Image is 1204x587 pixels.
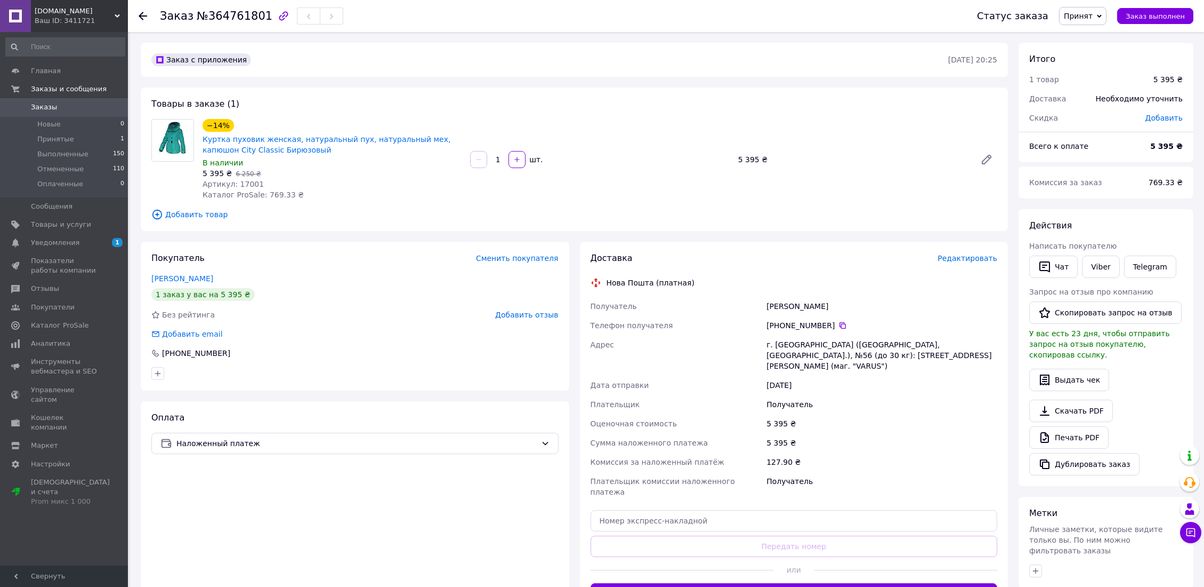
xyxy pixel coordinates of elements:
span: Итого [1029,54,1055,64]
span: Покупатели [31,303,75,312]
span: Управление сайтом [31,385,99,404]
span: Маркет [31,441,58,450]
div: Добавить email [161,329,224,339]
span: Выполненные [37,149,88,159]
div: [PERSON_NAME] [764,297,999,316]
a: Редактировать [976,149,997,170]
span: Заказ [160,10,193,22]
span: или [773,565,814,575]
span: [DEMOGRAPHIC_DATA] и счета [31,478,110,507]
div: −14% [203,119,234,132]
span: Доставка [1029,94,1066,103]
input: Номер экспресс-накладной [591,510,998,532]
span: 0 [120,179,124,189]
span: Редактировать [938,254,997,263]
span: 6 250 ₴ [236,170,261,178]
div: Нова Пошта (платная) [604,277,697,288]
div: 5 395 ₴ [764,433,999,453]
button: Выдать чек [1029,369,1109,391]
span: Оплаченные [37,179,83,189]
span: Комиссия за наложенный платёж [591,458,724,466]
div: Добавить email [150,329,224,339]
span: №364761801 [197,10,272,22]
div: Получатель [764,395,999,414]
span: Каталог ProSale [31,321,88,330]
span: Без рейтинга [162,311,215,319]
div: 5 395 ₴ [734,152,972,167]
span: Главная [31,66,61,76]
span: 0 [120,120,124,129]
span: 769.33 ₴ [1149,178,1183,187]
span: Действия [1029,220,1072,231]
span: Плательщик комиссии наложенного платежа [591,477,735,496]
div: 1 заказ у вас на 5 395 ₴ [151,288,255,301]
span: kurtki.top [35,6,115,16]
span: 1 [120,134,124,144]
span: Сменить покупателя [476,254,558,263]
span: Заказ выполнен [1126,12,1185,20]
a: Viber [1082,256,1119,278]
a: [PERSON_NAME] [151,274,213,283]
span: Добавить [1145,114,1183,122]
div: Статус заказа [977,11,1048,21]
span: Заказы и сообщения [31,84,107,94]
button: Чат [1029,256,1078,278]
span: Оценочная стоимость [591,419,677,428]
button: Дублировать заказ [1029,453,1140,475]
a: Telegram [1124,256,1176,278]
time: [DATE] 20:25 [948,55,997,64]
div: 127.90 ₴ [764,453,999,472]
div: Получатель [764,472,999,502]
a: Куртка пуховик женская, натуральный пух, натуральный мех, капюшон City Classic Бирюзовый [203,135,450,154]
span: Запрос на отзыв про компанию [1029,288,1153,296]
div: 5 395 ₴ [1153,74,1183,85]
span: Плательщик [591,400,640,409]
span: Доставка [591,253,633,263]
span: Получатель [591,302,637,311]
span: В наличии [203,158,243,167]
span: Оплата [151,413,184,423]
span: Показатели работы компании [31,256,99,275]
span: Всего к оплате [1029,142,1088,150]
button: Заказ выполнен [1117,8,1193,24]
span: Инструменты вебмастера и SEO [31,357,99,376]
span: Заказы [31,102,57,112]
span: Отмененные [37,164,84,174]
input: Поиск [5,37,125,57]
span: 150 [113,149,124,159]
b: 5 395 ₴ [1150,142,1183,150]
div: Заказ с приложения [151,53,251,66]
span: Товары и услуги [31,220,91,229]
span: Добавить товар [151,209,997,220]
span: Товары в заказе (1) [151,99,239,109]
span: Написать покупателю [1029,242,1117,250]
span: Сумма наложенного платежа [591,439,708,447]
img: Куртка пуховик женская, натуральный пух, натуральный мех, капюшон City Classic Бирюзовый [158,120,188,161]
span: 5 395 ₴ [203,169,232,178]
span: 1 товар [1029,75,1059,84]
div: [DATE] [764,376,999,395]
span: Настройки [31,459,70,469]
span: Дата отправки [591,381,649,390]
span: Принят [1064,12,1093,20]
span: Покупатель [151,253,205,263]
div: Prom микс 1 000 [31,497,110,506]
div: 5 395 ₴ [764,414,999,433]
button: Чат с покупателем [1180,522,1201,543]
span: Телефон получателя [591,321,673,330]
span: Каталог ProSale: 769.33 ₴ [203,191,304,199]
span: Сообщения [31,202,72,211]
span: Скидка [1029,114,1058,122]
span: Аналитика [31,339,70,348]
span: Принятые [37,134,74,144]
button: Скопировать запрос на отзыв [1029,302,1182,324]
a: Печать PDF [1029,426,1109,449]
span: Комиссия за заказ [1029,178,1102,187]
span: Артикул: 17001 [203,180,264,188]
div: Необходимо уточнить [1089,87,1189,110]
span: Новые [37,120,61,129]
div: г. [GEOGRAPHIC_DATA] ([GEOGRAPHIC_DATA], [GEOGRAPHIC_DATA].), №56 (до 30 кг): [STREET_ADDRESS][PE... [764,335,999,376]
span: Метки [1029,508,1057,518]
div: [PHONE_NUMBER] [161,348,231,359]
span: Наложенный платеж [176,438,537,449]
